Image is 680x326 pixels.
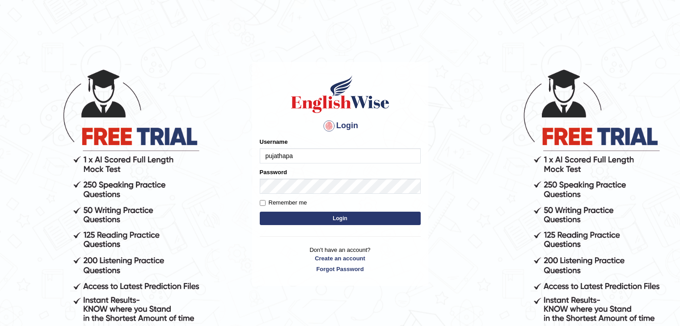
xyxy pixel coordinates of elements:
p: Don't have an account? [260,246,421,273]
img: Logo of English Wise sign in for intelligent practice with AI [289,74,391,114]
input: Remember me [260,200,266,206]
label: Remember me [260,198,307,207]
label: Password [260,168,287,176]
label: Username [260,138,288,146]
h4: Login [260,119,421,133]
a: Forgot Password [260,265,421,273]
a: Create an account [260,254,421,263]
button: Login [260,212,421,225]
